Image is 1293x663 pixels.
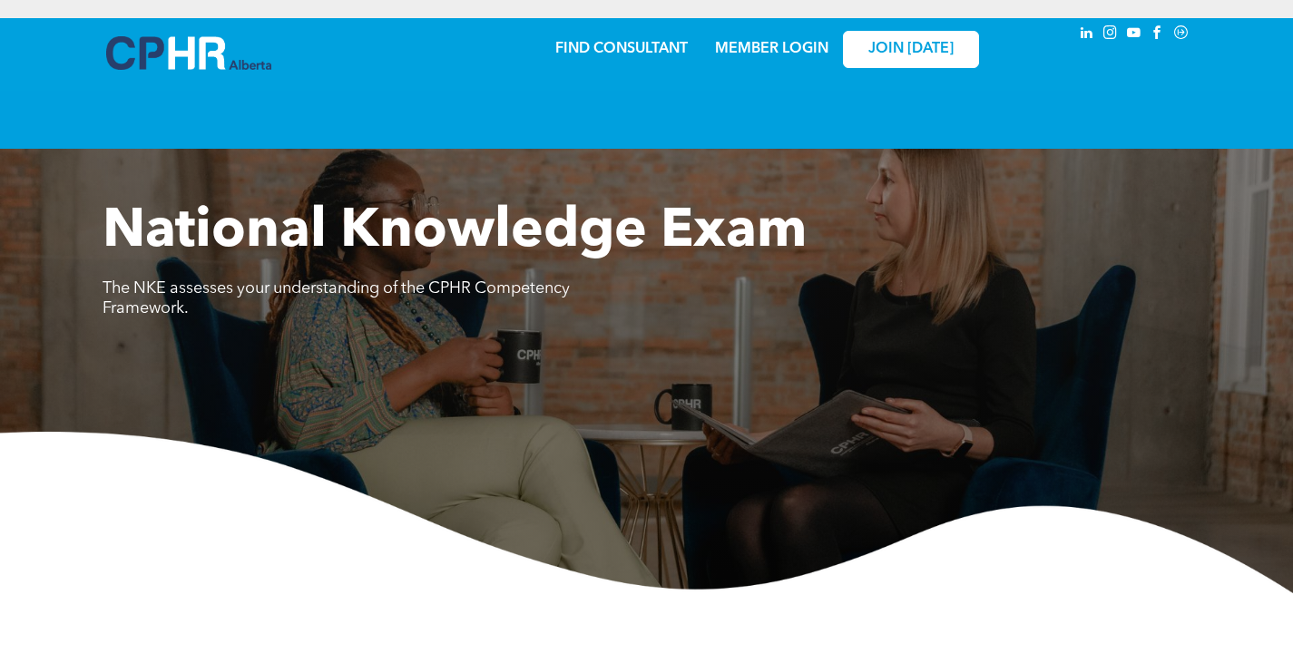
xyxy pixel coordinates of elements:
[106,36,271,70] img: A blue and white logo for cp alberta
[1148,23,1168,47] a: facebook
[555,42,688,56] a: FIND CONSULTANT
[868,41,954,58] span: JOIN [DATE]
[1171,23,1191,47] a: Social network
[715,42,828,56] a: MEMBER LOGIN
[1077,23,1097,47] a: linkedin
[1101,23,1121,47] a: instagram
[103,280,570,317] span: The NKE assesses your understanding of the CPHR Competency Framework.
[1124,23,1144,47] a: youtube
[103,205,807,259] span: National Knowledge Exam
[843,31,979,68] a: JOIN [DATE]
